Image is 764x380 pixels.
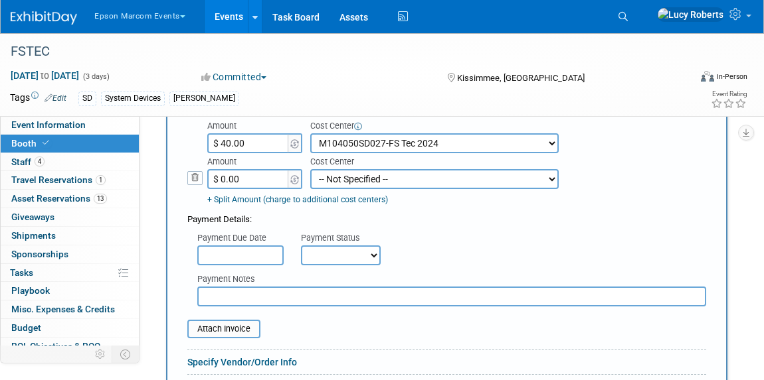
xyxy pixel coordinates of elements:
[1,116,139,134] a: Event Information
[11,157,45,167] span: Staff
[10,70,80,82] span: [DATE] [DATE]
[6,40,675,64] div: FSTEC
[1,282,139,300] a: Playbook
[11,212,54,222] span: Giveaways
[187,206,706,226] div: Payment Details:
[187,357,297,367] a: Specify Vendor/Order Info
[11,193,107,204] span: Asset Reservations
[1,245,139,263] a: Sponsorships
[457,73,585,83] span: Kissimmee, [GEOGRAPHIC_DATA]
[1,338,139,355] a: ROI, Objectives & ROO
[101,92,165,105] div: System Devices
[716,72,747,82] div: In-Person
[39,70,51,81] span: to
[35,157,45,166] span: 4
[11,174,106,185] span: Travel Reservations
[10,91,66,106] td: Tags
[207,156,304,169] div: Amount
[11,138,52,149] span: Booth
[657,7,724,22] img: Lucy Roberts
[1,153,139,171] a: Staff4
[11,304,115,314] span: Misc. Expenses & Credits
[633,69,748,89] div: Event Format
[82,72,110,81] span: (3 days)
[45,94,66,103] a: Edit
[711,91,747,97] div: Event Rating
[301,232,390,245] div: Payment Status
[89,346,112,363] td: Personalize Event Tab Strip
[310,156,559,169] div: Cost Center
[96,175,106,185] span: 1
[1,264,139,282] a: Tasks
[7,5,502,18] body: Rich Text Area. Press ALT-0 for help.
[1,319,139,337] a: Budget
[207,120,304,133] div: Amount
[11,119,86,130] span: Event Information
[701,71,714,82] img: Format-Inperson.png
[10,267,33,278] span: Tasks
[11,322,41,333] span: Budget
[169,92,239,105] div: [PERSON_NAME]
[1,208,139,226] a: Giveaways
[1,300,139,318] a: Misc. Expenses & Credits
[11,341,100,351] span: ROI, Objectives & ROO
[187,172,207,182] a: Remove
[197,232,281,245] div: Payment Due Date
[197,273,706,286] div: Payment Notes
[310,120,559,133] div: Cost Center
[78,92,96,105] div: SD
[11,11,77,25] img: ExhibitDay
[11,230,56,241] span: Shipments
[1,190,139,208] a: Asset Reservations13
[43,139,49,147] i: Booth reservation complete
[94,194,107,204] span: 13
[11,249,68,259] span: Sponsorships
[1,135,139,153] a: Booth
[197,70,272,84] button: Committed
[112,346,140,363] td: Toggle Event Tabs
[11,285,50,296] span: Playbook
[207,195,388,204] a: + Split Amount (charge to additional cost centers)
[1,227,139,245] a: Shipments
[1,171,139,189] a: Travel Reservations1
